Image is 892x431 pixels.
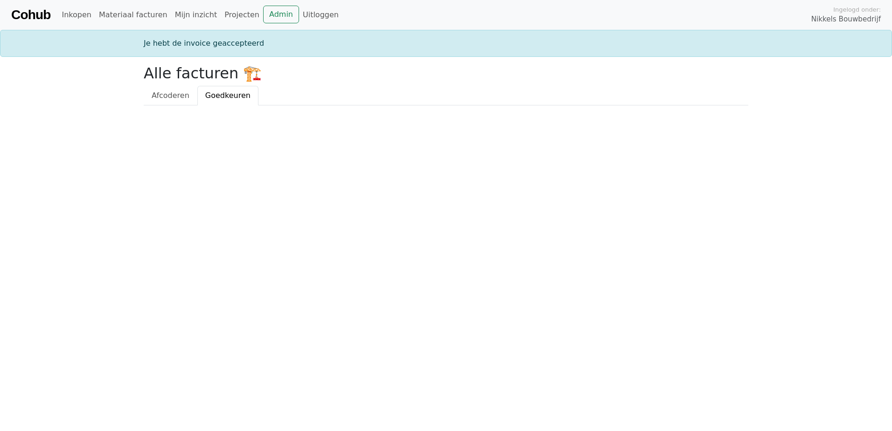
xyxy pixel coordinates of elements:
[144,64,748,82] h2: Alle facturen 🏗️
[144,86,197,105] a: Afcoderen
[263,6,299,23] a: Admin
[11,4,50,26] a: Cohub
[95,6,171,24] a: Materiaal facturen
[197,86,258,105] a: Goedkeuren
[152,91,189,100] span: Afcoderen
[58,6,95,24] a: Inkopen
[171,6,221,24] a: Mijn inzicht
[138,38,754,49] div: Je hebt de invoice geaccepteerd
[205,91,251,100] span: Goedkeuren
[811,14,881,25] span: Nikkels Bouwbedrijf
[299,6,342,24] a: Uitloggen
[221,6,263,24] a: Projecten
[833,5,881,14] span: Ingelogd onder:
